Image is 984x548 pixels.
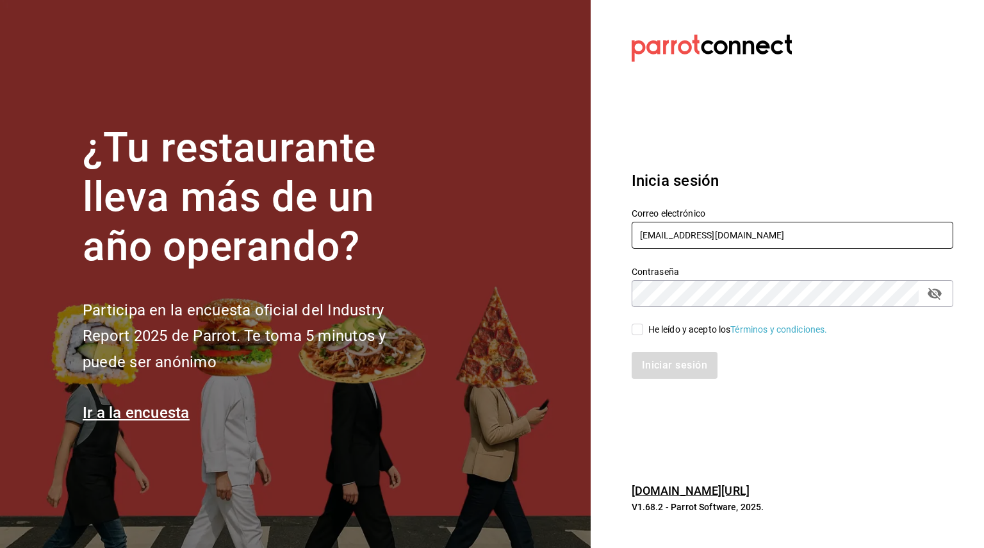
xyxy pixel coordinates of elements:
[632,267,953,276] label: Contraseña
[632,501,953,513] p: V1.68.2 - Parrot Software, 2025.
[83,124,429,271] h1: ¿Tu restaurante lleva más de un año operando?
[632,222,953,249] input: Ingresa tu correo electrónico
[632,484,750,497] a: [DOMAIN_NAME][URL]
[648,323,828,336] div: He leído y acepto los
[83,297,429,376] h2: Participa en la encuesta oficial del Industry Report 2025 de Parrot. Te toma 5 minutos y puede se...
[632,169,953,192] h3: Inicia sesión
[924,283,946,304] button: passwordField
[730,324,827,335] a: Términos y condiciones.
[83,404,190,422] a: Ir a la encuesta
[632,209,953,218] label: Correo electrónico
